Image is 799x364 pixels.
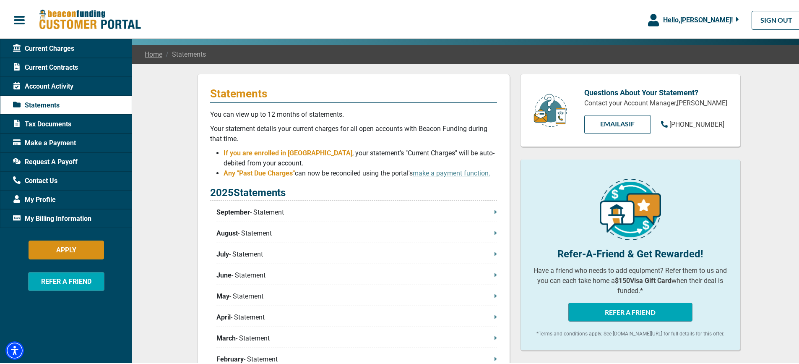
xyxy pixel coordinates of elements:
span: If you are enrolled in [GEOGRAPHIC_DATA] [224,148,352,156]
span: Make a Payment [13,137,76,147]
span: Account Activity [13,80,73,90]
p: Have a friend who needs to add equipment? Refer them to us and you can each take home a when thei... [533,264,728,295]
span: My Profile [13,194,56,204]
div: Accessibility Menu [5,340,24,359]
p: - Statement [216,290,497,300]
span: can now be reconciled using the portal's [295,168,490,176]
button: REFER A FRIEND [28,271,104,290]
p: Contact your Account Manager, [PERSON_NAME] [584,97,728,107]
span: February [216,353,244,363]
img: refer-a-friend-icon.png [600,178,661,239]
p: - Statement [216,311,497,321]
span: Current Charges [13,42,74,52]
a: [PHONE_NUMBER] [661,118,724,128]
span: Contact Us [13,175,57,185]
a: make a payment function. [413,168,490,176]
span: Statements [162,48,206,58]
span: June [216,269,232,279]
button: REFER A FRIEND [568,301,692,320]
span: Any "Past Due Charges" [224,168,295,176]
span: , your statement's "Current Charges" will be auto-debited from your account. [224,148,494,166]
span: My Billing Information [13,212,91,223]
a: Home [145,48,162,58]
span: September [216,206,250,216]
p: Your statement details your current charges for all open accounts with Beacon Funding during that... [210,123,497,143]
span: April [216,311,231,321]
img: customer-service.png [531,92,569,127]
span: Hello, [PERSON_NAME] ! [663,15,733,23]
span: March [216,332,236,342]
p: - Statement [216,227,497,237]
p: - Statement [216,269,497,279]
p: Statements [210,86,497,99]
span: Current Contracts [13,61,78,71]
span: Request A Payoff [13,156,78,166]
span: July [216,248,229,258]
button: APPLY [29,239,104,258]
span: Statements [13,99,60,109]
p: - Statement [216,206,497,216]
p: - Statement [216,332,497,342]
p: Refer-A-Friend & Get Rewarded! [533,245,728,260]
b: $150 Visa Gift Card [615,275,671,283]
p: - Statement [216,353,497,363]
span: May [216,290,229,300]
a: EMAILAsif [584,114,651,133]
p: You can view up to 12 months of statements. [210,108,497,118]
p: Questions About Your Statement? [584,86,728,97]
span: August [216,227,238,237]
p: *Terms and conditions apply. See [DOMAIN_NAME][URL] for full details for this offer. [533,329,728,336]
img: Beacon Funding Customer Portal Logo [39,8,141,29]
p: - Statement [216,248,497,258]
p: 2025 Statements [210,184,497,199]
span: [PHONE_NUMBER] [669,119,724,127]
span: Tax Documents [13,118,71,128]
